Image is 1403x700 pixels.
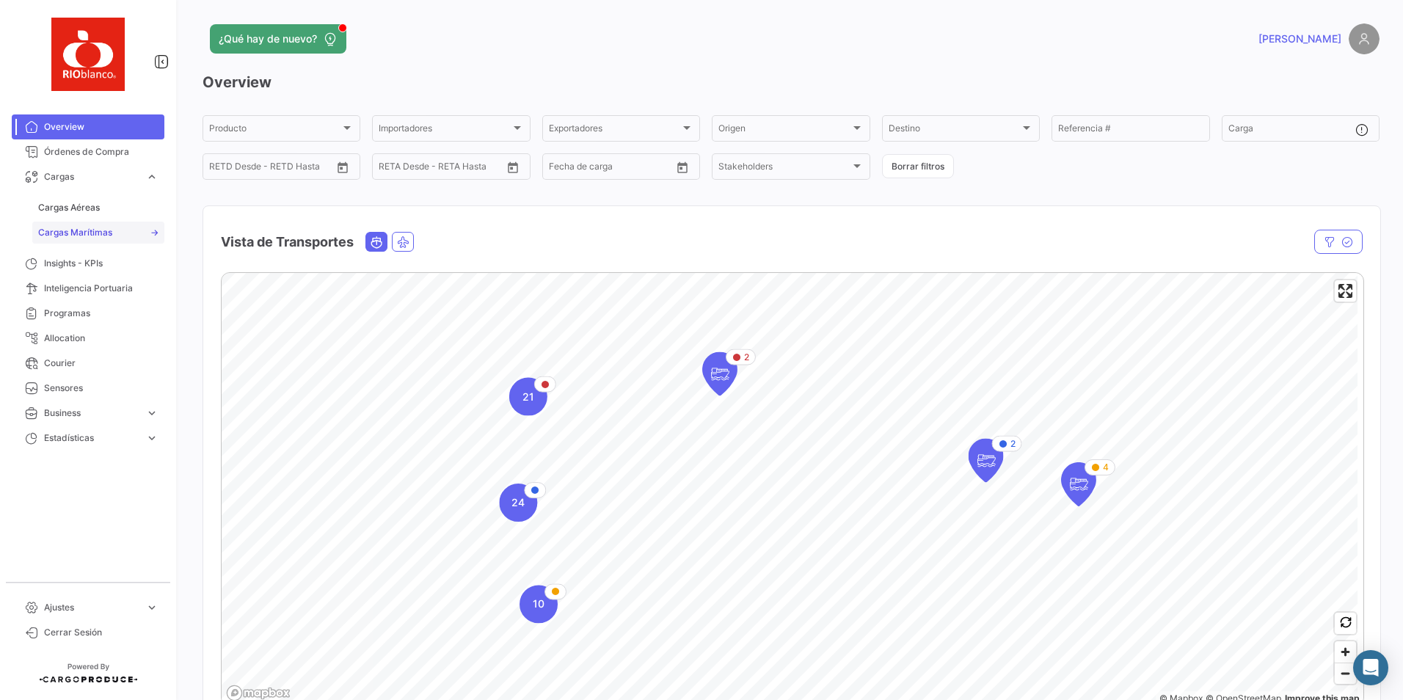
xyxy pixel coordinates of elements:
[44,307,158,320] span: Programas
[509,377,547,415] div: Map marker
[511,495,525,510] span: 24
[393,233,413,251] button: Air
[12,351,164,376] a: Courier
[44,382,158,395] span: Sensores
[44,431,139,445] span: Estadísticas
[38,226,112,239] span: Cargas Marítimas
[549,164,575,174] input: Desde
[12,251,164,276] a: Insights - KPIs
[499,484,537,522] div: Map marker
[12,114,164,139] a: Overview
[210,24,346,54] button: ¿Qué hay de nuevo?
[744,350,749,363] span: 2
[718,164,850,174] span: Stakeholders
[889,125,1020,136] span: Destino
[246,164,305,174] input: Hasta
[145,170,158,183] span: expand_more
[522,389,534,404] span: 21
[44,357,158,370] span: Courier
[44,170,139,183] span: Cargas
[702,351,737,395] div: Map marker
[44,282,158,295] span: Inteligencia Portuaria
[1010,437,1016,450] span: 2
[12,276,164,301] a: Inteligencia Portuaria
[969,438,1004,482] div: Map marker
[379,125,510,136] span: Importadores
[1061,462,1096,506] div: Map marker
[44,406,139,420] span: Business
[219,32,317,46] span: ¿Qué hay de nuevo?
[671,156,693,178] button: Open calendar
[379,164,405,174] input: Desde
[12,376,164,401] a: Sensores
[1335,280,1356,302] button: Enter fullscreen
[51,18,125,91] img: rio_blanco.jpg
[209,125,340,136] span: Producto
[586,164,644,174] input: Hasta
[145,406,158,420] span: expand_more
[38,201,100,214] span: Cargas Aéreas
[44,257,158,270] span: Insights - KPIs
[145,431,158,445] span: expand_more
[1335,641,1356,663] button: Zoom in
[12,139,164,164] a: Órdenes de Compra
[1349,23,1380,54] img: placeholder-user.png
[1353,650,1388,685] div: Abrir Intercom Messenger
[44,332,158,345] span: Allocation
[1335,663,1356,684] button: Zoom out
[1258,32,1341,46] span: [PERSON_NAME]
[44,626,158,639] span: Cerrar Sesión
[32,197,164,219] a: Cargas Aéreas
[332,156,354,178] button: Open calendar
[221,232,354,252] h4: Vista de Transportes
[44,601,139,614] span: Ajustes
[1103,460,1109,473] span: 4
[145,601,158,614] span: expand_more
[12,301,164,326] a: Programas
[533,597,544,611] span: 10
[520,585,558,623] div: Map marker
[209,164,236,174] input: Desde
[415,164,474,174] input: Hasta
[44,120,158,134] span: Overview
[12,326,164,351] a: Allocation
[32,222,164,244] a: Cargas Marítimas
[44,145,158,158] span: Órdenes de Compra
[718,125,850,136] span: Origen
[502,156,524,178] button: Open calendar
[549,125,680,136] span: Exportadores
[882,154,954,178] button: Borrar filtros
[366,233,387,251] button: Ocean
[203,72,1380,92] h3: Overview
